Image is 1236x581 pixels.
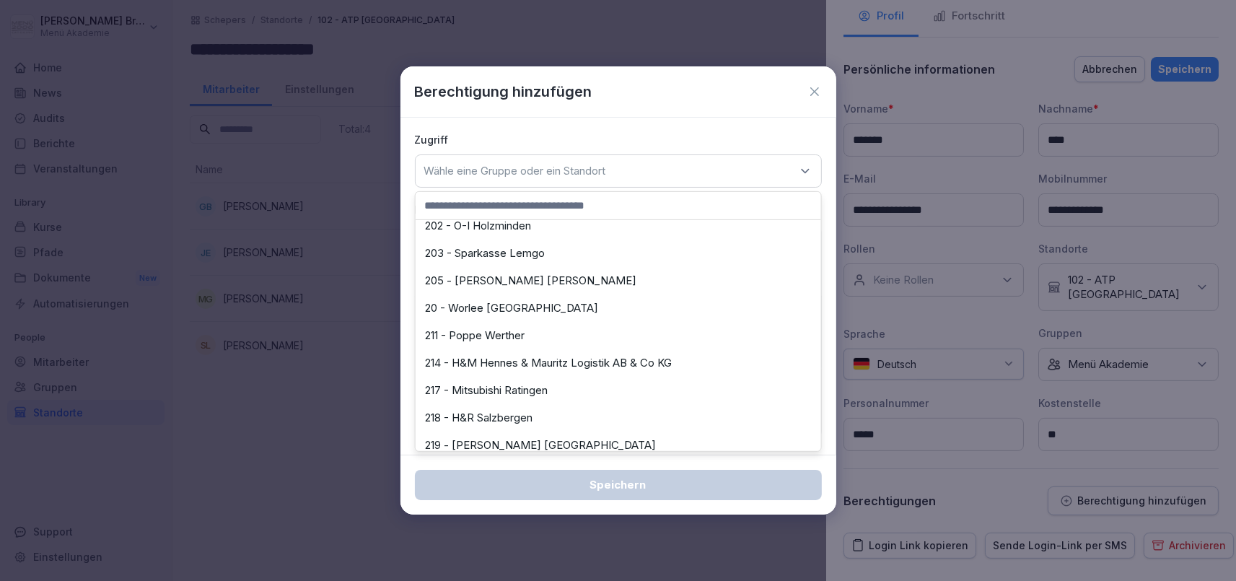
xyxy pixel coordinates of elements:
[419,212,818,240] div: 202 - O-I Holzminden
[424,164,606,178] p: Wähle eine Gruppe oder ein Standort
[419,322,818,349] div: 211 - Poppe Werther
[419,267,818,294] div: 205 - [PERSON_NAME] [PERSON_NAME]
[415,470,822,500] button: Speichern
[419,377,818,404] div: 217 - Mitsubishi Ratingen
[415,81,592,102] p: Berechtigung hinzufügen
[426,477,810,493] div: Speichern
[419,432,818,459] div: 219 - [PERSON_NAME] [GEOGRAPHIC_DATA]
[419,404,818,432] div: 218 - H&R Salzbergen
[419,240,818,267] div: 203 - Sparkasse Lemgo
[419,349,818,377] div: 214 - H&M Hennes & Mauritz Logistik AB & Co KG
[419,294,818,322] div: 20 - Worlee [GEOGRAPHIC_DATA]
[415,132,822,147] p: Zugriff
